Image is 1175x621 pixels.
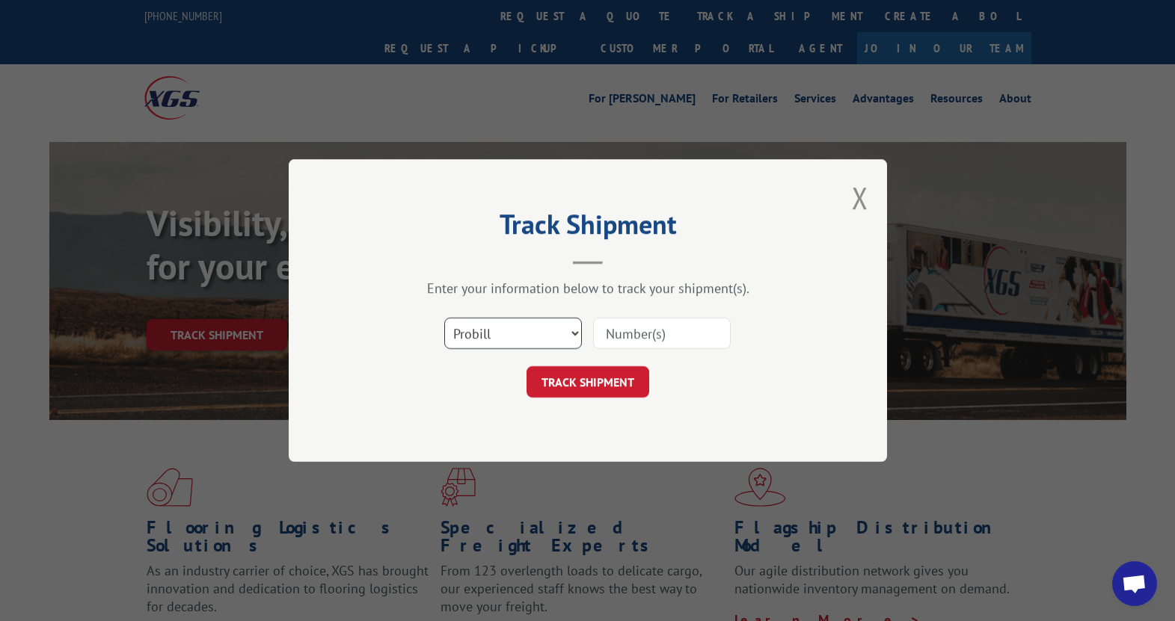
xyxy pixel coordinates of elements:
[363,214,812,242] h2: Track Shipment
[527,366,649,398] button: TRACK SHIPMENT
[1112,561,1157,606] div: Open chat
[852,178,868,217] button: Close modal
[363,279,812,297] div: Enter your information below to track your shipment(s).
[593,318,731,349] input: Number(s)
